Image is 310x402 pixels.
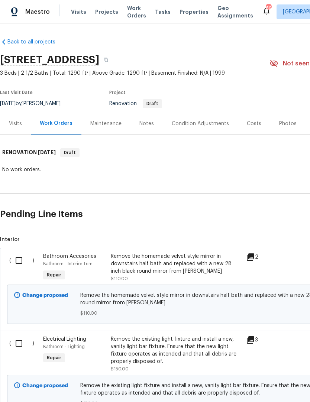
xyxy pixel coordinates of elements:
[111,276,128,281] span: $110.00
[61,149,79,156] span: Draft
[7,333,41,375] div: ( )
[279,120,297,127] div: Photos
[127,4,146,19] span: Work Orders
[246,253,275,262] div: 2
[180,8,209,16] span: Properties
[44,271,64,279] span: Repair
[111,253,242,275] div: Remove the homemade velvet style mirror in downstairs half bath and replaced with a new 28 inch b...
[43,262,93,266] span: Bathroom - Interior Trim
[217,4,253,19] span: Geo Assignments
[2,148,56,157] h6: RENOVATION
[22,293,68,298] b: Change proposed
[111,367,129,371] span: $150.00
[172,120,229,127] div: Condition Adjustments
[247,120,261,127] div: Costs
[22,383,68,388] b: Change proposed
[43,254,96,259] span: Bathroom Accesories
[109,90,126,95] span: Project
[7,250,41,285] div: ( )
[71,8,86,16] span: Visits
[9,120,22,127] div: Visits
[109,101,162,106] span: Renovation
[40,120,72,127] div: Work Orders
[95,8,118,16] span: Projects
[99,53,113,67] button: Copy Address
[43,337,86,342] span: Electrical Lighting
[38,150,56,155] span: [DATE]
[155,9,171,14] span: Tasks
[266,4,271,12] div: 69
[139,120,154,127] div: Notes
[43,344,85,349] span: Bathroom - Lighting
[44,354,64,362] span: Repair
[246,335,275,344] div: 3
[25,8,50,16] span: Maestro
[90,120,122,127] div: Maintenance
[111,335,242,365] div: Remove the existing light fixture and install a new, vanity light bar fixture. Ensure that the ne...
[143,101,161,106] span: Draft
